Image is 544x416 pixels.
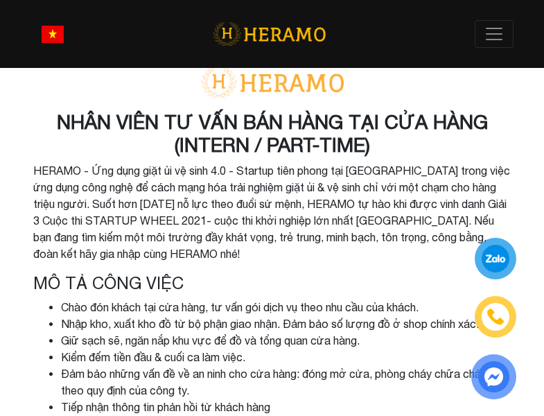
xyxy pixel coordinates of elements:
li: Chào đón khách tại cửa hàng, tư vấn gói dịch vụ theo nhu cầu của khách. [61,299,511,315]
li: Nhập kho, xuất kho đồ từ bộ phận giao nhận. Đảm bảo số lượng đồ ở shop chính xác. [61,315,511,332]
img: logo [213,20,326,49]
li: Đảm bảo những vấn đề về an ninh cho cửa hàng: đóng mở cửa, phòng cháy chữa cháy,... theo quy định... [61,365,511,399]
li: Giữ sạch sẽ, ngăn nắp khu vực để đồ và tổng quan cửa hàng. [61,332,511,349]
h4: Mô tả công việc [33,273,511,293]
a: phone-icon [477,298,514,336]
img: logo-with-text.png [196,66,349,99]
li: Kiểm đếm tiền đầu & cuối ca làm việc. [61,349,511,365]
h3: NHÂN VIÊN TƯ VẤN BÁN HÀNG TẠI CỬA HÀNG (INTERN / PART-TIME) [33,110,511,157]
img: vn-flag.png [42,26,64,43]
p: HERAMO - Ứng dụng giặt ủi vệ sinh 4.0 - Startup tiên phong tại [GEOGRAPHIC_DATA] trong việc ứng d... [33,162,511,262]
li: Tiếp nhận thông tin phản hồi từ khách hàng [61,399,511,415]
img: phone-icon [488,309,503,324]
